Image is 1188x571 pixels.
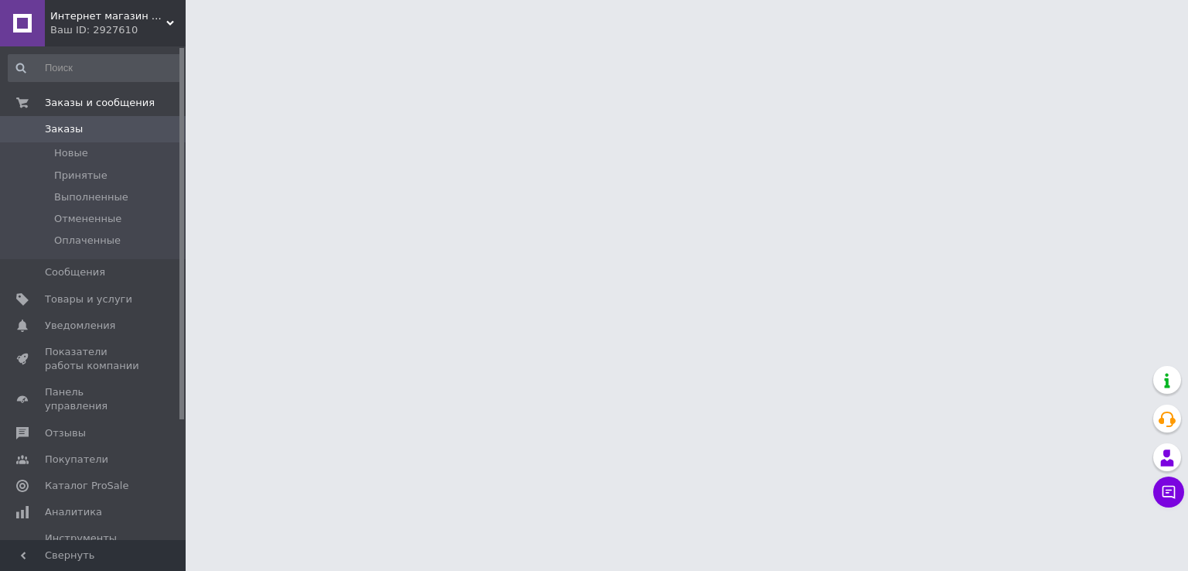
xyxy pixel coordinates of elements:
span: Отзывы [45,426,86,440]
span: Заказы [45,122,83,136]
span: Каталог ProSale [45,479,128,493]
button: Чат с покупателем [1153,477,1184,508]
span: Инструменты вебмастера и SEO [45,532,143,559]
span: Товары и услуги [45,292,132,306]
span: Аналитика [45,505,102,519]
span: Заказы и сообщения [45,96,155,110]
span: Новые [54,146,88,160]
span: Принятые [54,169,108,183]
span: Оплаченные [54,234,121,248]
span: Покупатели [45,453,108,467]
span: Панель управления [45,385,143,413]
input: Поиск [8,54,183,82]
div: Ваш ID: 2927610 [50,23,186,37]
span: Показатели работы компании [45,345,143,373]
span: Сообщения [45,265,105,279]
span: Выполненные [54,190,128,204]
span: Интернет магазин парфюмерии "Mamozin" [50,9,166,23]
span: Уведомления [45,319,115,333]
span: Отмененные [54,212,121,226]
